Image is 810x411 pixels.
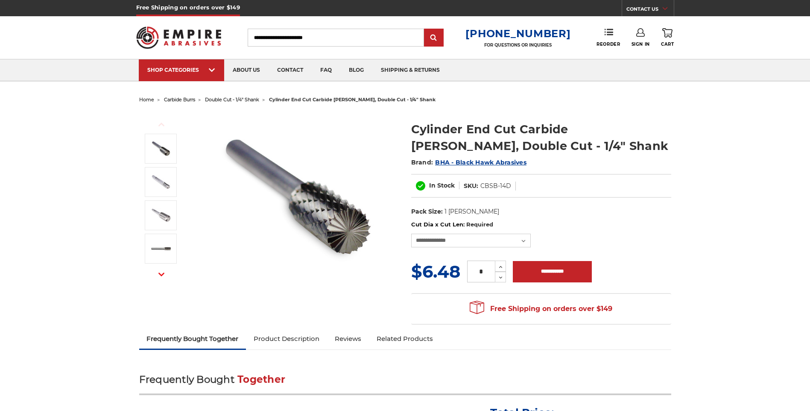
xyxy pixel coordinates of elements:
[237,373,285,385] span: Together
[372,59,448,81] a: shipping & returns
[269,97,436,103] span: cylinder end cut carbide [PERSON_NAME], double cut - 1/4" shank
[340,59,372,81] a: blog
[470,300,612,317] span: Free Shipping on orders over $149
[205,97,259,103] a: double cut - 1/4" shank
[136,21,222,54] img: Empire Abrasives
[626,4,674,16] a: CONTACT US
[369,329,441,348] a: Related Products
[151,115,172,134] button: Previous
[411,207,443,216] dt: Pack Size:
[327,329,369,348] a: Reviews
[464,182,478,191] dt: SKU:
[632,41,650,47] span: Sign In
[411,159,433,166] span: Brand:
[139,329,246,348] a: Frequently Bought Together
[429,182,455,189] span: In Stock
[164,97,195,103] a: carbide burrs
[411,261,460,282] span: $6.48
[224,59,269,81] a: about us
[150,171,172,193] img: SB-1D cylinder end cut shape carbide burr with 1/4 inch shank
[597,41,620,47] span: Reorder
[139,373,234,385] span: Frequently Bought
[466,221,493,228] small: Required
[147,67,216,73] div: SHOP CATEGORIES
[150,238,172,259] img: SB-3 cylinder end cut shape carbide burr 1/4" shank
[480,182,511,191] dd: CBSB-14D
[465,27,570,40] a: [PHONE_NUMBER]
[411,220,671,229] label: Cut Dia x Cut Len:
[246,329,327,348] a: Product Description
[312,59,340,81] a: faq
[411,121,671,154] h1: Cylinder End Cut Carbide [PERSON_NAME], Double Cut - 1/4" Shank
[444,207,499,216] dd: 1 [PERSON_NAME]
[425,29,442,47] input: Submit
[269,59,312,81] a: contact
[212,112,383,283] img: End Cut Cylinder shape carbide bur 1/4" shank
[435,159,526,166] a: BHA - Black Hawk Abrasives
[597,28,620,47] a: Reorder
[139,97,154,103] a: home
[151,265,172,284] button: Next
[661,28,674,47] a: Cart
[465,42,570,48] p: FOR QUESTIONS OR INQUIRIES
[661,41,674,47] span: Cart
[150,138,172,159] img: End Cut Cylinder shape carbide bur 1/4" shank
[150,205,172,226] img: SB-5D cylinder end cut shape carbide burr with 1/4 inch shank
